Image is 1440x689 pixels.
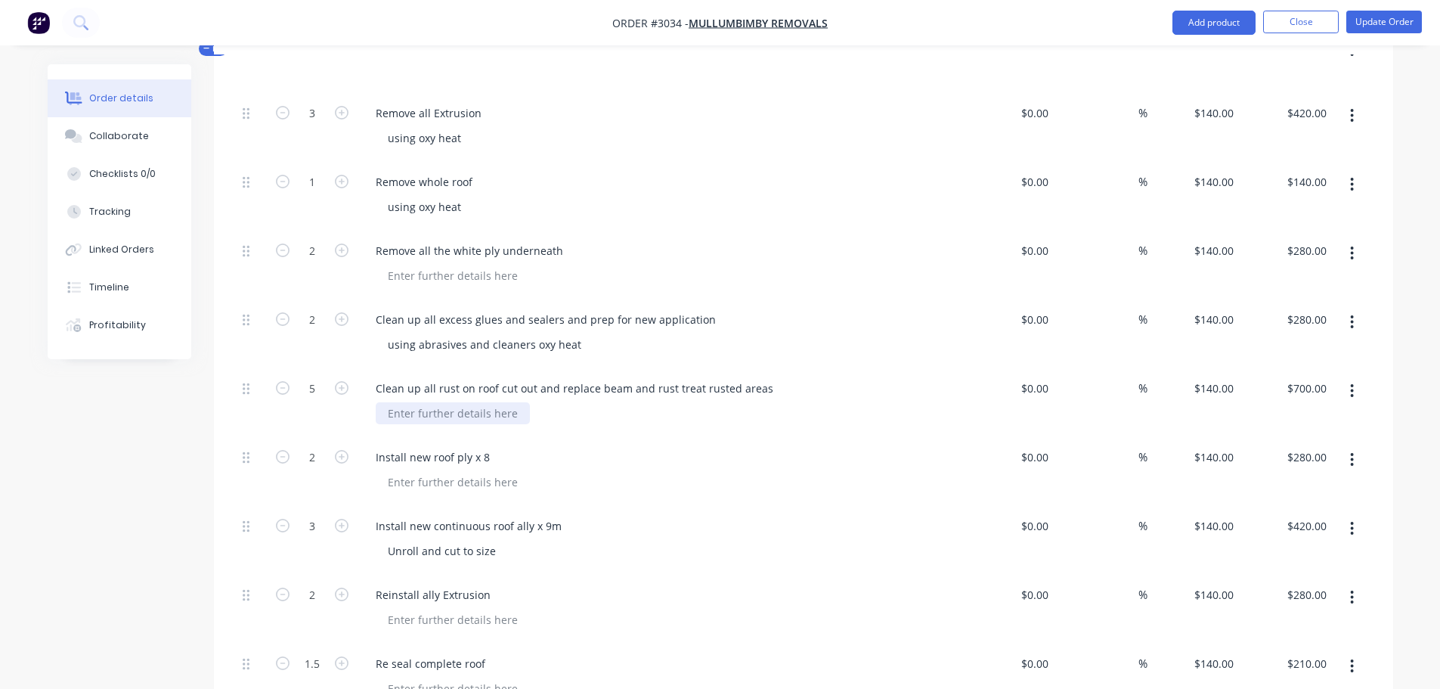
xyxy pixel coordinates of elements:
[376,540,508,562] div: Unroll and cut to size
[1138,242,1147,259] span: %
[89,92,153,105] div: Order details
[89,318,146,332] div: Profitability
[89,243,154,256] div: Linked Orders
[689,16,828,30] a: Mullumbimby Removals
[27,11,50,34] img: Factory
[1138,173,1147,191] span: %
[364,653,497,675] div: Re seal complete roof
[89,205,131,219] div: Tracking
[89,281,129,294] div: Timeline
[1172,11,1256,35] button: Add product
[1138,104,1147,122] span: %
[364,515,574,537] div: Install new continuous roof ally x 9m
[1138,517,1147,535] span: %
[48,79,191,117] button: Order details
[364,377,785,399] div: Clean up all rust on roof cut out and replace beam and rust treat rusted areas
[89,129,149,143] div: Collaborate
[376,196,473,218] div: using oxy heat
[364,446,502,468] div: Install new roof ply x 8
[1138,380,1147,397] span: %
[364,584,503,606] div: Reinstall ally Extrusion
[376,127,473,149] div: using oxy heat
[1346,11,1422,33] button: Update Order
[364,309,728,331] div: Clean up all excess glues and sealers and prep for new application
[48,268,191,306] button: Timeline
[1138,448,1147,466] span: %
[199,42,228,56] button: Kit
[48,117,191,155] button: Collaborate
[1138,311,1147,328] span: %
[364,240,575,262] div: Remove all the white ply underneath
[376,334,593,355] div: using abrasives and cleaners oxy heat
[364,102,494,124] div: Remove all Extrusion
[89,167,156,181] div: Checklists 0/0
[612,16,689,30] span: Order #3034 -
[364,171,485,193] div: Remove whole roof
[1138,586,1147,604] span: %
[1138,655,1147,672] span: %
[48,306,191,344] button: Profitability
[203,43,223,54] span: Kit
[48,193,191,231] button: Tracking
[1263,11,1339,33] button: Close
[48,155,191,193] button: Checklists 0/0
[48,231,191,268] button: Linked Orders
